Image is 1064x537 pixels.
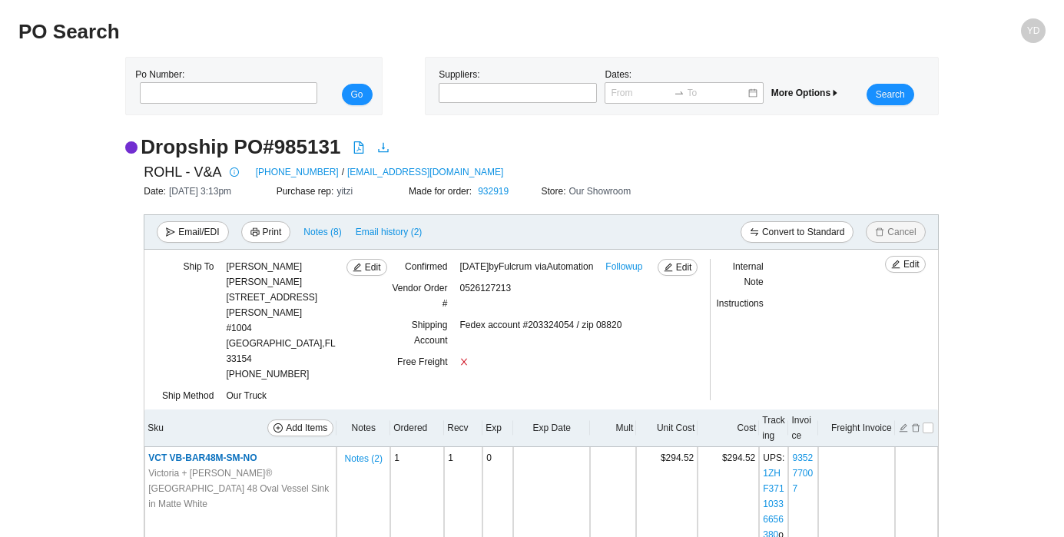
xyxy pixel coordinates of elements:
div: [PERSON_NAME] [PERSON_NAME] [STREET_ADDRESS][PERSON_NAME] #1004 [GEOGRAPHIC_DATA] , FL 33154 [226,259,346,366]
span: 1 [448,452,453,463]
th: Exp Date [513,409,590,447]
span: Store: [541,186,568,197]
a: [EMAIL_ADDRESS][DOMAIN_NAME] [347,164,503,180]
span: info-circle [226,167,243,177]
span: file-pdf [353,141,365,154]
span: Email history (2) [356,224,423,240]
button: Notes (2) [344,450,383,461]
button: editEdit [658,259,698,276]
th: Recv [444,409,482,447]
button: Search [867,84,914,105]
a: 935277007 [792,452,813,494]
div: Po Number: [135,67,313,105]
span: [DATE] 3:13pm [169,186,231,197]
button: editEdit [346,259,387,276]
div: [PHONE_NUMBER] [226,259,346,382]
span: Print [263,224,282,240]
button: sendEmail/EDI [157,221,228,243]
button: plus-circleAdd Items [267,419,333,436]
span: Shipping Account [412,320,448,346]
h2: Dropship PO # 985131 [141,134,340,161]
span: via Automation [535,261,593,272]
button: Email history (2) [355,221,423,243]
span: download [377,141,389,154]
span: close [459,357,469,366]
span: ROHL - V&A [144,161,221,184]
span: Edit [903,257,920,272]
span: Instructions [716,298,763,309]
span: Vendor Order # [392,283,447,309]
a: file-pdf [353,141,365,157]
span: Confirmed [405,261,447,272]
th: Cost [698,409,759,447]
button: edit [898,421,909,432]
span: Victoria + [PERSON_NAME]® [GEOGRAPHIC_DATA] 48 Oval Vessel Sink in Matte White [148,466,333,512]
span: printer [250,227,260,238]
span: Free Freight [397,356,447,367]
span: Edit [365,260,381,275]
span: swap [750,227,759,238]
th: Tracking [759,409,788,447]
span: caret-right [830,88,840,98]
span: Our Showroom [569,186,631,197]
div: Dates: [601,67,767,105]
button: editEdit [885,256,926,273]
a: Followup [605,259,642,274]
button: info-circle [222,161,244,183]
span: send [166,227,175,238]
div: Fedex account #203324054 / zip 08820 [459,317,678,354]
th: Notes [336,409,390,447]
div: Sku [148,419,333,436]
input: From [611,85,670,101]
div: Suppliers: [435,67,601,105]
span: Add Items [286,420,327,436]
span: Purchase rep: [277,186,337,197]
span: Convert to Standard [762,224,844,240]
span: More Options [771,88,840,98]
span: yitzi [336,186,353,197]
th: Invoice [788,409,817,447]
h2: PO Search [18,18,789,45]
span: Ship To [184,261,214,272]
span: Date: [144,186,169,197]
span: / [342,164,344,180]
span: [DATE] by Fulcrum [459,259,593,274]
span: Edit [676,260,692,275]
span: Email/EDI [178,224,219,240]
button: Notes (8) [303,224,342,234]
span: Ship Method [162,390,214,401]
span: Go [351,87,363,102]
span: VCT VB-BAR48M-SM-NO [148,452,257,463]
button: swapConvert to Standard [741,221,854,243]
th: Freight Invoice [818,409,895,447]
span: swap-right [674,88,684,98]
button: deleteCancel [866,221,925,243]
th: Exp [482,409,513,447]
input: To [688,85,747,101]
span: Our Truck [226,390,267,401]
button: delete [910,421,921,432]
span: edit [891,260,900,270]
a: download [377,141,389,157]
span: Notes ( 2 ) [345,451,383,466]
a: 932919 [478,186,509,197]
span: Notes ( 8 ) [303,224,341,240]
span: YD [1027,18,1040,43]
span: Internal Note [733,261,764,287]
button: Go [342,84,373,105]
span: edit [664,263,673,273]
span: edit [353,263,362,273]
th: Mult [590,409,636,447]
span: plus-circle [273,423,283,434]
span: Search [876,87,905,102]
th: Unit Cost [636,409,698,447]
a: [PHONE_NUMBER] [256,164,339,180]
span: Made for order: [409,186,475,197]
th: Ordered [390,409,444,447]
span: to [674,88,684,98]
div: 0526127213 [459,280,678,317]
button: printerPrint [241,221,291,243]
